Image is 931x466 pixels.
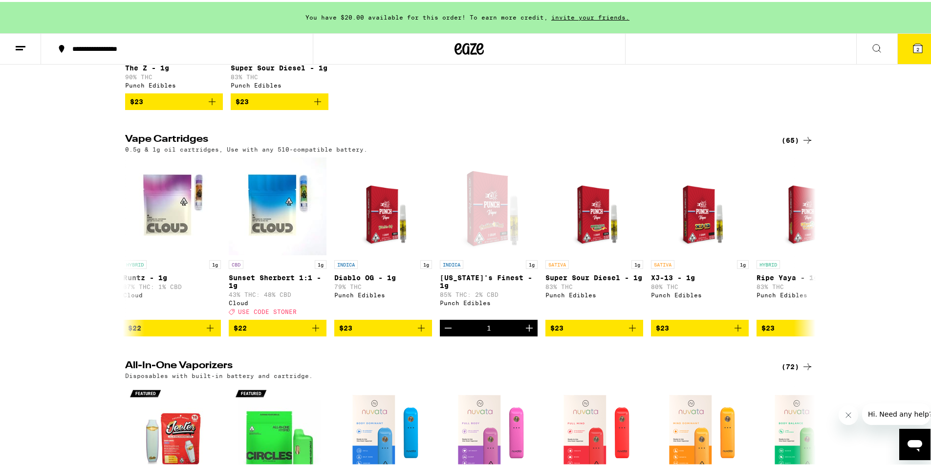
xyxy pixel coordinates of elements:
iframe: Button to launch messaging window [899,427,931,458]
button: Add to bag [123,318,221,334]
span: invite your friends. [548,12,633,19]
p: 0.5g & 1g oil cartridges, Use with any 510-compatible battery. [125,144,368,151]
p: HYBRID [757,258,780,267]
img: Punch Edibles - XJ-13 - 1g [662,155,737,253]
span: $23 [339,322,352,330]
p: XJ-13 - 1g [651,272,749,280]
p: Super Sour Diesel - 1g [545,272,643,280]
span: $23 [236,96,249,104]
p: Runtz - 1g [123,272,221,280]
p: [US_STATE]'s Finest - 1g [440,272,538,288]
button: Add to bag [757,318,854,334]
p: INDICA [440,258,463,267]
button: Add to bag [545,318,643,334]
img: Punch Edibles - Ripe Yaya - 1g [767,155,843,253]
a: (65) [781,133,813,144]
img: Cloud - Sunset Sherbert 1:1 - 1g [229,155,326,253]
p: 83% THC [757,282,854,288]
p: Super Sour Diesel - 1g [231,62,328,70]
a: Open page for Ripe Yaya - 1g from Punch Edibles [757,155,854,318]
p: Diablo OG - 1g [334,272,432,280]
a: (72) [781,359,813,371]
div: Cloud [123,290,221,296]
span: USE CODE STONER [238,307,297,313]
p: 83% THC [545,282,643,288]
button: Add to bag [125,91,223,108]
p: 43% THC: 48% CBD [229,289,326,296]
span: $22 [234,322,247,330]
div: Punch Edibles [231,80,328,87]
p: SATIVA [651,258,674,267]
iframe: Message from company [862,401,931,423]
p: Disposables with built-in battery and cartridge. [125,371,313,377]
div: Punch Edibles [125,80,223,87]
button: Increment [521,318,538,334]
div: Punch Edibles [440,298,538,304]
span: $22 [128,322,141,330]
p: 1g [526,258,538,267]
a: Open page for Florida's Finest - 1g from Punch Edibles [440,155,538,318]
p: 1g [315,258,326,267]
a: Open page for Sunset Sherbert 1:1 - 1g from Cloud [229,155,326,318]
span: 2 [916,44,919,50]
p: INDICA [334,258,358,267]
div: Punch Edibles [545,290,643,296]
button: Decrement [440,318,456,334]
div: Cloud [229,298,326,304]
p: CBD [229,258,243,267]
img: Punch Edibles - Diablo OG - 1g [345,155,421,253]
a: Open page for Diablo OG - 1g from Punch Edibles [334,155,432,318]
img: Punch Edibles - Super Sour Diesel - 1g [556,155,632,253]
div: Punch Edibles [334,290,432,296]
a: Open page for XJ-13 - 1g from Punch Edibles [651,155,749,318]
p: 1g [209,258,221,267]
p: 85% THC: 2% CBD [440,289,538,296]
iframe: Close message [839,403,858,423]
p: 1g [420,258,432,267]
div: Punch Edibles [757,290,854,296]
button: Add to bag [229,318,326,334]
span: Hi. Need any help? [6,7,70,15]
p: SATIVA [545,258,569,267]
p: Ripe Yaya - 1g [757,272,854,280]
button: Add to bag [231,91,328,108]
div: 1 [487,322,491,330]
span: $23 [550,322,563,330]
img: Cloud - Runtz - 1g [123,155,221,253]
span: $23 [761,322,775,330]
button: Add to bag [334,318,432,334]
span: $23 [130,96,143,104]
p: Sunset Sherbert 1:1 - 1g [229,272,326,288]
p: 83% THC [231,72,328,78]
div: Punch Edibles [651,290,749,296]
p: 80% THC [651,282,749,288]
p: 1g [631,258,643,267]
p: 87% THC: 1% CBD [123,282,221,288]
button: Add to bag [651,318,749,334]
span: You have $20.00 available for this order! To earn more credit, [305,12,548,19]
p: 90% THC [125,72,223,78]
h2: All-In-One Vaporizers [125,359,765,371]
span: $23 [656,322,669,330]
p: 1g [737,258,749,267]
a: Open page for Runtz - 1g from Cloud [123,155,221,318]
p: The Z - 1g [125,62,223,70]
h2: Vape Cartridges [125,133,765,144]
p: 79% THC [334,282,432,288]
p: HYBRID [123,258,147,267]
a: Open page for Super Sour Diesel - 1g from Punch Edibles [545,155,643,318]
